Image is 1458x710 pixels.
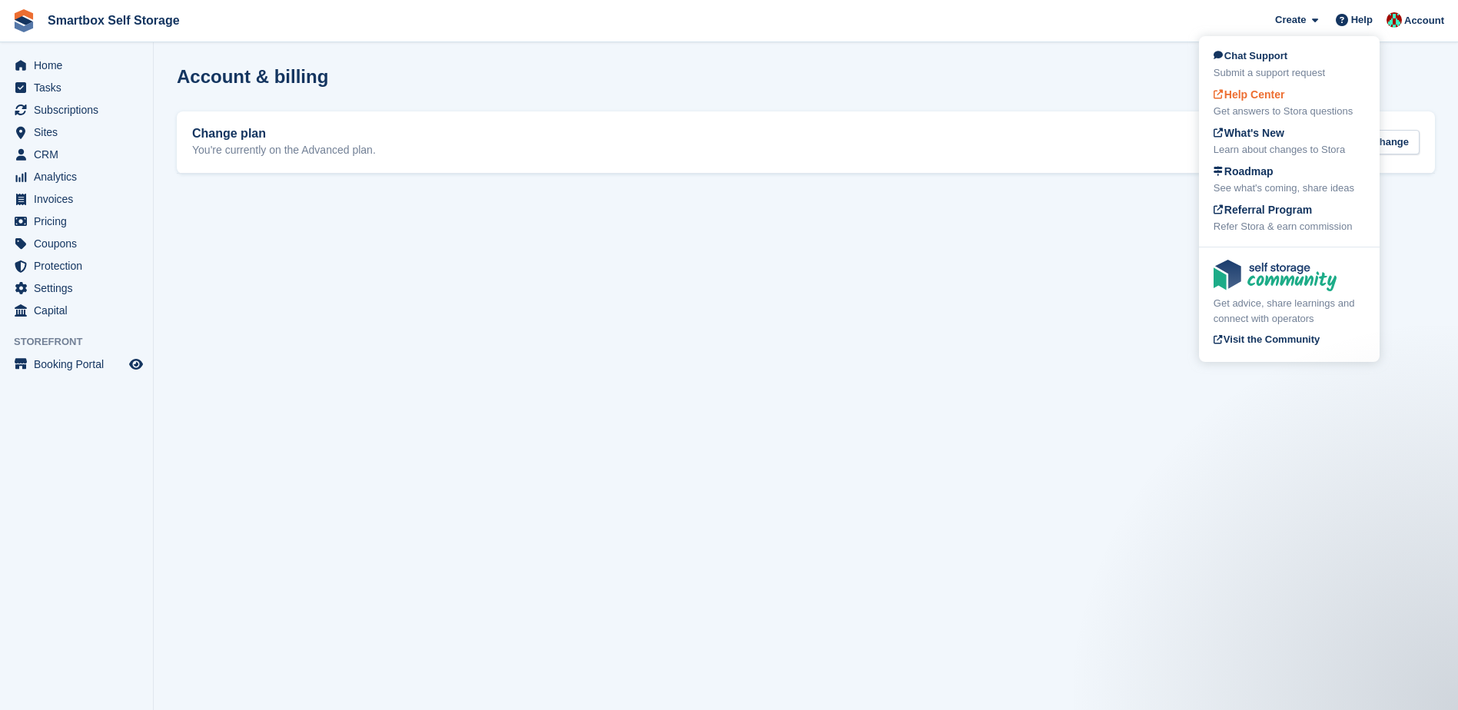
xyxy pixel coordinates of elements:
span: What's New [1214,127,1284,139]
span: Help [1351,12,1373,28]
span: Visit the Community [1214,333,1320,345]
a: What's New Learn about changes to Stora [1214,125,1365,158]
span: Coupons [34,233,126,254]
span: Invoices [34,188,126,210]
div: See what's coming, share ideas [1214,181,1365,196]
a: menu [8,211,145,232]
h1: Account & billing [177,66,328,87]
span: Home [34,55,126,76]
div: Change [1361,130,1420,155]
a: Change plan You're currently on the Advanced plan. Change [177,111,1435,173]
span: Booking Portal [34,353,126,375]
h2: Change plan [192,127,376,141]
span: Chat Support [1214,50,1287,61]
span: Capital [34,300,126,321]
img: community-logo-e120dcb29bea30313fccf008a00513ea5fe9ad107b9d62852cae38739ed8438e.svg [1214,260,1337,291]
a: menu [8,277,145,299]
a: Help Center Get answers to Stora questions [1214,87,1365,119]
img: stora-icon-8386f47178a22dfd0bd8f6a31ec36ba5ce8667c1dd55bd0f319d3a0aa187defe.svg [12,9,35,32]
a: Referral Program Refer Stora & earn commission [1214,202,1365,234]
a: Roadmap See what's coming, share ideas [1214,164,1365,196]
div: Learn about changes to Stora [1214,142,1365,158]
a: menu [8,99,145,121]
div: Refer Stora & earn commission [1214,219,1365,234]
a: menu [8,166,145,187]
span: Tasks [34,77,126,98]
span: CRM [34,144,126,165]
span: Sites [34,121,126,143]
span: Settings [34,277,126,299]
a: menu [8,121,145,143]
img: Caren Ingold [1387,12,1402,28]
a: menu [8,144,145,165]
span: Analytics [34,166,126,187]
a: menu [8,77,145,98]
a: Get advice, share learnings and connect with operators Visit the Community [1214,260,1365,350]
a: Preview store [127,355,145,373]
a: menu [8,188,145,210]
span: Referral Program [1214,204,1312,216]
span: Create [1275,12,1306,28]
a: menu [8,55,145,76]
span: Roadmap [1214,165,1274,177]
div: Get answers to Stora questions [1214,104,1365,119]
span: Pricing [34,211,126,232]
span: Protection [34,255,126,277]
span: Subscriptions [34,99,126,121]
p: You're currently on the Advanced plan. [192,144,376,158]
a: menu [8,255,145,277]
span: Storefront [14,334,153,350]
a: Smartbox Self Storage [42,8,186,33]
a: menu [8,233,145,254]
span: Account [1404,13,1444,28]
a: menu [8,353,145,375]
div: Get advice, share learnings and connect with operators [1214,296,1365,326]
span: Help Center [1214,88,1285,101]
a: menu [8,300,145,321]
div: Submit a support request [1214,65,1365,81]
